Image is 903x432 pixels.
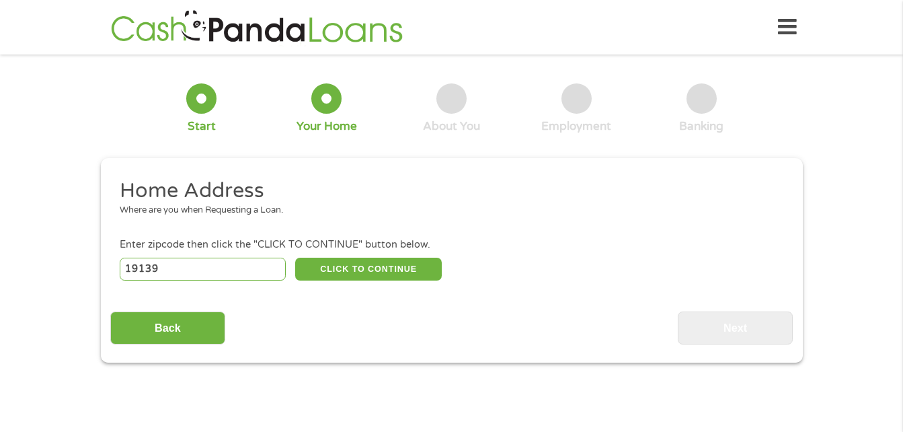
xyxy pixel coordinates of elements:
img: GetLoanNow Logo [107,8,407,46]
div: Banking [679,119,723,134]
div: Start [188,119,216,134]
input: Next [678,312,793,345]
div: Your Home [297,119,357,134]
input: Back [110,312,225,345]
div: Where are you when Requesting a Loan. [120,204,773,217]
div: Employment [541,119,611,134]
div: Enter zipcode then click the "CLICK TO CONTINUE" button below. [120,238,783,252]
h2: Home Address [120,178,773,205]
div: About You [423,119,480,134]
button: CLICK TO CONTINUE [295,258,442,281]
input: Enter Zipcode (e.g 01510) [120,258,286,281]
